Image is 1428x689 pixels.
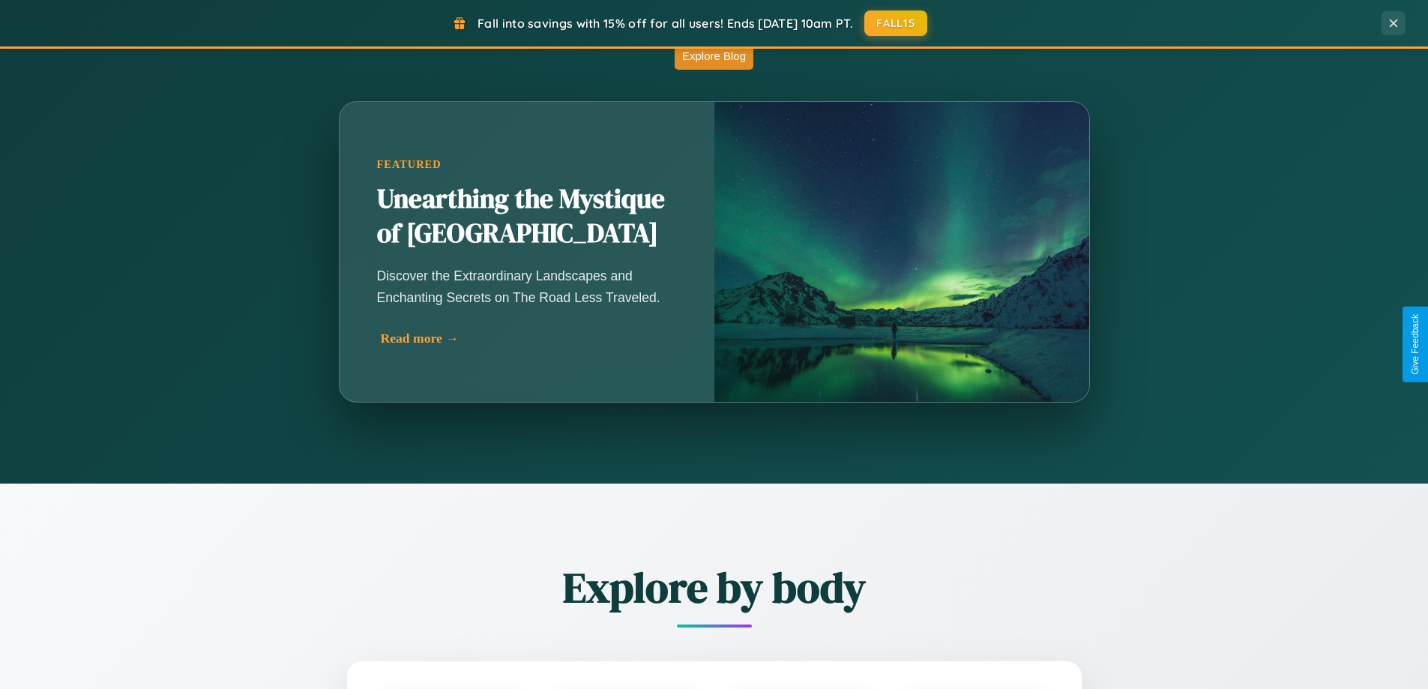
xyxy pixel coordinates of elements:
[377,182,677,251] h2: Unearthing the Mystique of [GEOGRAPHIC_DATA]
[377,265,677,307] p: Discover the Extraordinary Landscapes and Enchanting Secrets on The Road Less Traveled.
[1410,314,1421,375] div: Give Feedback
[864,10,927,36] button: FALL15
[675,42,753,70] button: Explore Blog
[265,559,1164,616] h2: Explore by body
[477,16,853,31] span: Fall into savings with 15% off for all users! Ends [DATE] 10am PT.
[381,331,681,346] div: Read more →
[377,158,677,171] div: Featured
